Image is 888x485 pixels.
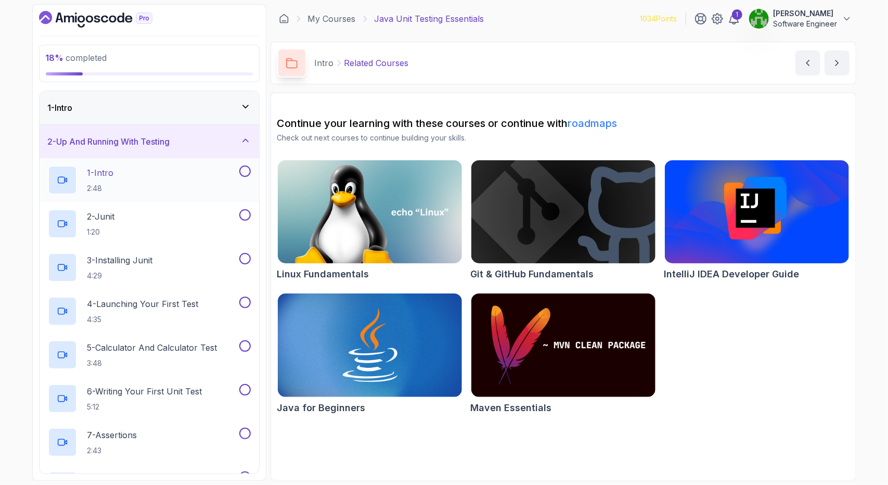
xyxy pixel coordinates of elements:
[48,340,251,369] button: 5-Calculator And Calculator Test3:48
[87,227,115,237] p: 1:20
[87,210,115,223] p: 2 - Junit
[48,384,251,413] button: 6-Writing Your First Unit Test5:12
[795,50,820,75] button: previous content
[471,160,656,282] a: Git & GitHub Fundamentals cardGit & GitHub Fundamentals
[48,428,251,457] button: 7-Assertions2:43
[825,50,850,75] button: next content
[640,14,677,24] p: 1034 Points
[87,385,202,398] p: 6 - Writing Your First Unit Test
[48,297,251,326] button: 4-Launching Your First Test4:35
[278,293,462,397] img: Java for Beginners card
[277,267,369,282] h2: Linux Fundamentals
[48,135,170,148] h3: 2 - Up And Running With Testing
[277,160,462,282] a: Linux Fundamentals cardLinux Fundamentals
[471,267,594,282] h2: Git & GitHub Fundamentals
[278,160,462,263] img: Linux Fundamentals card
[344,57,409,69] p: Related Courses
[471,293,655,397] img: Maven Essentials card
[277,116,850,131] h2: Continue your learning with these courses or continue with
[471,160,655,263] img: Git & GitHub Fundamentals card
[665,160,849,263] img: IntelliJ IDEA Developer Guide card
[568,117,617,130] a: roadmaps
[46,53,107,63] span: completed
[48,165,251,195] button: 1-Intro2:48
[774,19,838,29] p: Software Engineer
[471,401,552,415] h2: Maven Essentials
[87,254,153,266] p: 3 - Installing Junit
[774,8,838,19] p: [PERSON_NAME]
[87,167,114,179] p: 1 - Intro
[728,12,740,25] a: 1
[40,125,259,158] button: 2-Up And Running With Testing
[308,12,356,25] a: My Courses
[87,445,137,456] p: 2:43
[46,53,64,63] span: 18 %
[749,8,852,29] button: user profile image[PERSON_NAME]Software Engineer
[279,14,289,24] a: Dashboard
[87,473,155,485] p: 8 - Test Scenarios
[471,293,656,415] a: Maven Essentials cardMaven Essentials
[87,429,137,441] p: 7 - Assertions
[87,341,217,354] p: 5 - Calculator And Calculator Test
[40,91,259,124] button: 1-Intro
[749,9,769,29] img: user profile image
[87,358,217,368] p: 3:48
[664,160,850,282] a: IntelliJ IDEA Developer Guide cardIntelliJ IDEA Developer Guide
[48,209,251,238] button: 2-Junit1:20
[277,293,462,415] a: Java for Beginners cardJava for Beginners
[87,298,199,310] p: 4 - Launching Your First Test
[48,101,73,114] h3: 1 - Intro
[315,57,334,69] p: Intro
[732,9,742,20] div: 1
[39,11,176,28] a: Dashboard
[277,133,850,143] p: Check out next courses to continue building your skills.
[48,253,251,282] button: 3-Installing Junit4:29
[87,314,199,325] p: 4:35
[87,402,202,412] p: 5:12
[87,183,114,194] p: 2:48
[277,401,366,415] h2: Java for Beginners
[87,271,153,281] p: 4:29
[375,12,484,25] p: Java Unit Testing Essentials
[664,267,800,282] h2: IntelliJ IDEA Developer Guide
